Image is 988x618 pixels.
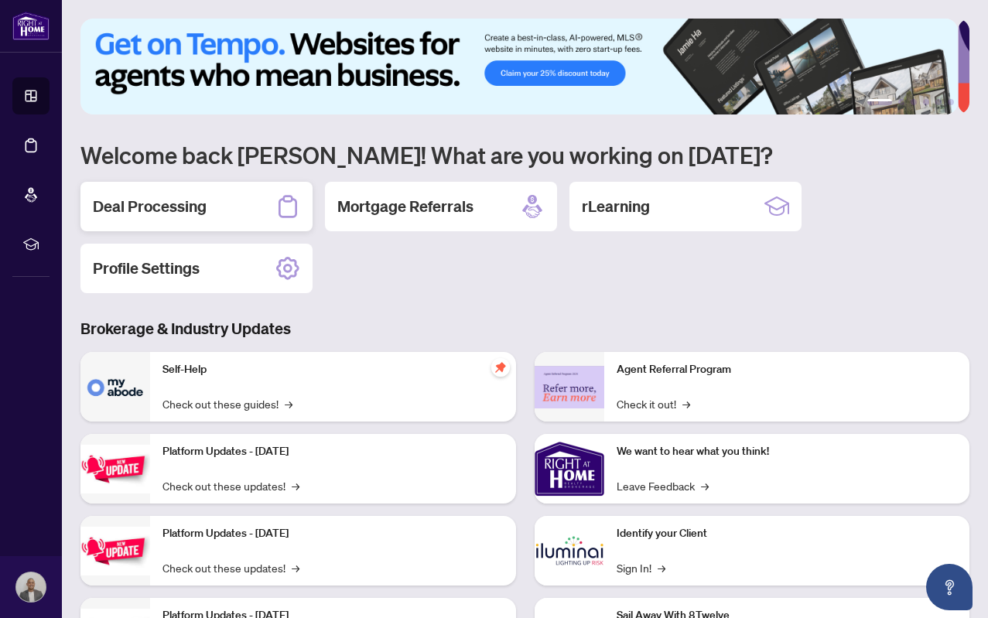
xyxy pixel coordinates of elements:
a: Leave Feedback→ [617,477,709,494]
button: 2 [898,99,904,105]
span: → [682,395,690,412]
button: 6 [948,99,954,105]
button: 5 [935,99,942,105]
img: Platform Updates - July 8, 2025 [80,527,150,575]
p: Platform Updates - [DATE] [162,525,504,542]
img: Agent Referral Program [535,366,604,408]
img: Self-Help [80,352,150,422]
a: Check out these updates!→ [162,559,299,576]
span: → [701,477,709,494]
a: Check it out!→ [617,395,690,412]
img: Profile Icon [16,572,46,602]
img: We want to hear what you think! [535,434,604,504]
span: → [292,477,299,494]
h2: Profile Settings [93,258,200,279]
p: Self-Help [162,361,504,378]
span: → [658,559,665,576]
span: → [292,559,299,576]
a: Sign In!→ [617,559,665,576]
p: We want to hear what you think! [617,443,958,460]
a: Check out these guides!→ [162,395,292,412]
button: 3 [911,99,917,105]
a: Check out these updates!→ [162,477,299,494]
h1: Welcome back [PERSON_NAME]! What are you working on [DATE]? [80,140,969,169]
img: Identify your Client [535,516,604,586]
p: Agent Referral Program [617,361,958,378]
h2: Mortgage Referrals [337,196,473,217]
h3: Brokerage & Industry Updates [80,318,969,340]
span: → [285,395,292,412]
h2: Deal Processing [93,196,207,217]
button: 4 [923,99,929,105]
p: Identify your Client [617,525,958,542]
img: Slide 0 [80,19,958,114]
p: Platform Updates - [DATE] [162,443,504,460]
button: Open asap [926,564,973,610]
h2: rLearning [582,196,650,217]
img: Platform Updates - July 21, 2025 [80,445,150,493]
img: logo [12,12,50,40]
button: 1 [867,99,892,105]
span: pushpin [491,358,510,377]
